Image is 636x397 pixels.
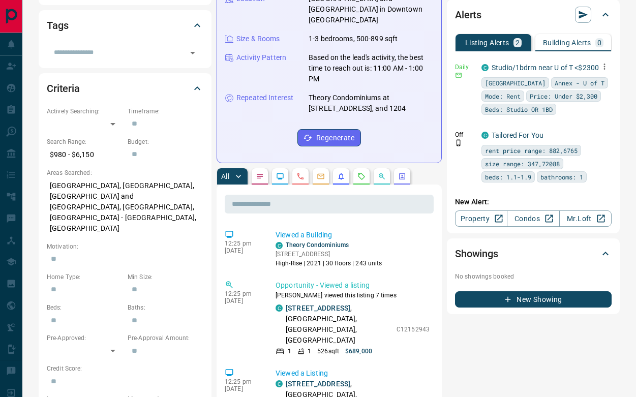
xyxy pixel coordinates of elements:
p: Areas Searched: [47,168,203,177]
h2: Criteria [47,80,80,97]
span: size range: 347,72088 [485,159,560,169]
p: All [221,173,229,180]
p: Repeated Interest [236,93,293,103]
p: [GEOGRAPHIC_DATA], [GEOGRAPHIC_DATA], [GEOGRAPHIC_DATA] and [GEOGRAPHIC_DATA], [GEOGRAPHIC_DATA],... [47,177,203,237]
p: Activity Pattern [236,52,286,63]
p: Budget: [128,137,203,146]
p: 1 [288,347,291,356]
div: condos.ca [481,64,489,71]
p: Pre-Approval Amount: [128,333,203,343]
p: Timeframe: [128,107,203,116]
p: Daily [455,63,475,72]
p: Actively Searching: [47,107,123,116]
p: 1 [308,347,311,356]
p: New Alert: [455,197,612,207]
p: Home Type: [47,272,123,282]
p: Theory Condominiums at [STREET_ADDRESS], and 1204 [309,93,433,114]
p: 12:25 pm [225,290,260,297]
p: 526 sqft [317,347,339,356]
span: Mode: Rent [485,91,521,101]
div: condos.ca [276,242,283,249]
p: [STREET_ADDRESS] [276,250,382,259]
p: Credit Score: [47,364,203,373]
a: [STREET_ADDRESS] [286,380,350,388]
a: Theory Condominiums [286,241,349,249]
h2: Showings [455,246,498,262]
p: 2 [516,39,520,46]
svg: Opportunities [378,172,386,180]
svg: Emails [317,172,325,180]
svg: Email [455,72,462,79]
svg: Requests [357,172,366,180]
p: C12152943 [397,325,430,334]
svg: Calls [296,172,305,180]
div: Tags [47,13,203,38]
h2: Alerts [455,7,481,23]
p: [PERSON_NAME] viewed this listing 7 times [276,291,430,300]
p: Building Alerts [543,39,591,46]
span: Annex - U of T [555,78,604,88]
a: Condos [507,210,559,227]
p: 12:25 pm [225,240,260,247]
p: High-Rise | 2021 | 30 floors | 243 units [276,259,382,268]
div: condos.ca [481,132,489,139]
svg: Listing Alerts [337,172,345,180]
p: [DATE] [225,297,260,304]
p: Viewed a Listing [276,368,430,379]
div: Criteria [47,76,203,101]
p: , [GEOGRAPHIC_DATA], [GEOGRAPHIC_DATA], [GEOGRAPHIC_DATA] [286,303,391,346]
span: beds: 1.1-1.9 [485,172,531,182]
span: [GEOGRAPHIC_DATA] [485,78,546,88]
h2: Tags [47,17,68,34]
p: Listing Alerts [465,39,509,46]
p: Beds: [47,303,123,312]
button: Regenerate [297,129,361,146]
p: Opportunity - Viewed a listing [276,280,430,291]
div: condos.ca [276,380,283,387]
p: Pre-Approved: [47,333,123,343]
p: Baths: [128,303,203,312]
a: [STREET_ADDRESS] [286,304,350,312]
svg: Push Notification Only [455,139,462,146]
p: Min Size: [128,272,203,282]
a: Property [455,210,507,227]
p: $980 - $6,150 [47,146,123,163]
div: Showings [455,241,612,266]
p: [DATE] [225,385,260,392]
p: No showings booked [455,272,612,281]
p: Based on the lead's activity, the best time to reach out is: 11:00 AM - 1:00 PM [309,52,433,84]
svg: Lead Browsing Activity [276,172,284,180]
p: 0 [597,39,601,46]
span: Beds: Studio OR 1BD [485,104,553,114]
p: $689,000 [345,347,372,356]
span: Price: Under $2,300 [530,91,597,101]
p: [DATE] [225,247,260,254]
button: New Showing [455,291,612,308]
a: Studio/1bdrm near U of T <$2300 [492,64,599,72]
a: Tailored For You [492,131,543,139]
p: Size & Rooms [236,34,280,44]
svg: Notes [256,172,264,180]
p: Search Range: [47,137,123,146]
p: 12:25 pm [225,378,260,385]
p: Off [455,130,475,139]
p: 1-3 bedrooms, 500-899 sqft [309,34,398,44]
span: bathrooms: 1 [540,172,583,182]
div: Alerts [455,3,612,27]
button: Open [186,46,200,60]
p: Motivation: [47,242,203,251]
a: Mr.Loft [559,210,612,227]
p: Viewed a Building [276,230,430,240]
svg: Agent Actions [398,172,406,180]
div: condos.ca [276,304,283,312]
span: rent price range: 882,6765 [485,145,578,156]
